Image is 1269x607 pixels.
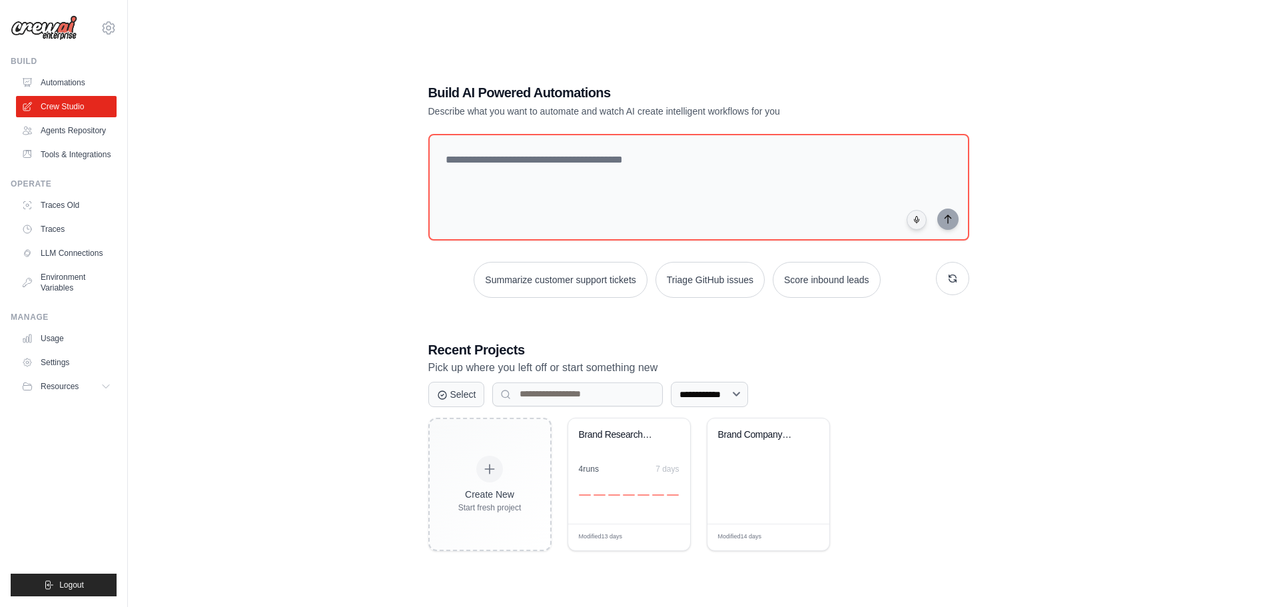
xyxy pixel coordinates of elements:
[16,352,117,373] a: Settings
[474,262,647,298] button: Summarize customer support tickets
[458,488,522,501] div: Create New
[579,532,623,542] span: Modified 13 days
[655,262,765,298] button: Triage GitHub issues
[623,494,635,496] div: Day 4: 0 executions
[655,464,679,474] div: 7 days
[718,429,799,441] div: Brand Company Research Automation
[907,210,927,230] button: Click to speak your automation idea
[16,96,117,117] a: Crew Studio
[16,195,117,216] a: Traces Old
[608,494,620,496] div: Day 3: 0 executions
[579,464,600,474] div: 4 run s
[11,15,77,41] img: Logo
[41,381,79,392] span: Resources
[658,532,669,542] span: Edit
[428,340,969,359] h3: Recent Projects
[579,429,659,441] div: Brand Research & Company Metrics Automation
[652,494,664,496] div: Day 6: 0 executions
[16,267,117,299] a: Environment Variables
[428,359,969,376] p: Pick up where you left off or start something new
[579,494,591,496] div: Day 1: 0 executions
[579,480,679,496] div: Activity over last 7 days
[11,574,117,596] button: Logout
[428,105,876,118] p: Describe what you want to automate and watch AI create intelligent workflows for you
[667,494,679,496] div: Day 7: 0 executions
[16,72,117,93] a: Automations
[11,56,117,67] div: Build
[797,532,809,542] span: Edit
[428,83,876,102] h1: Build AI Powered Automations
[11,179,117,189] div: Operate
[936,262,969,295] button: Get new suggestions
[428,382,485,407] button: Select
[16,243,117,264] a: LLM Connections
[16,120,117,141] a: Agents Repository
[16,144,117,165] a: Tools & Integrations
[773,262,881,298] button: Score inbound leads
[637,494,649,496] div: Day 5: 0 executions
[594,494,606,496] div: Day 2: 0 executions
[718,532,762,542] span: Modified 14 days
[16,376,117,397] button: Resources
[458,502,522,513] div: Start fresh project
[16,219,117,240] a: Traces
[16,328,117,349] a: Usage
[59,580,84,590] span: Logout
[11,312,117,322] div: Manage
